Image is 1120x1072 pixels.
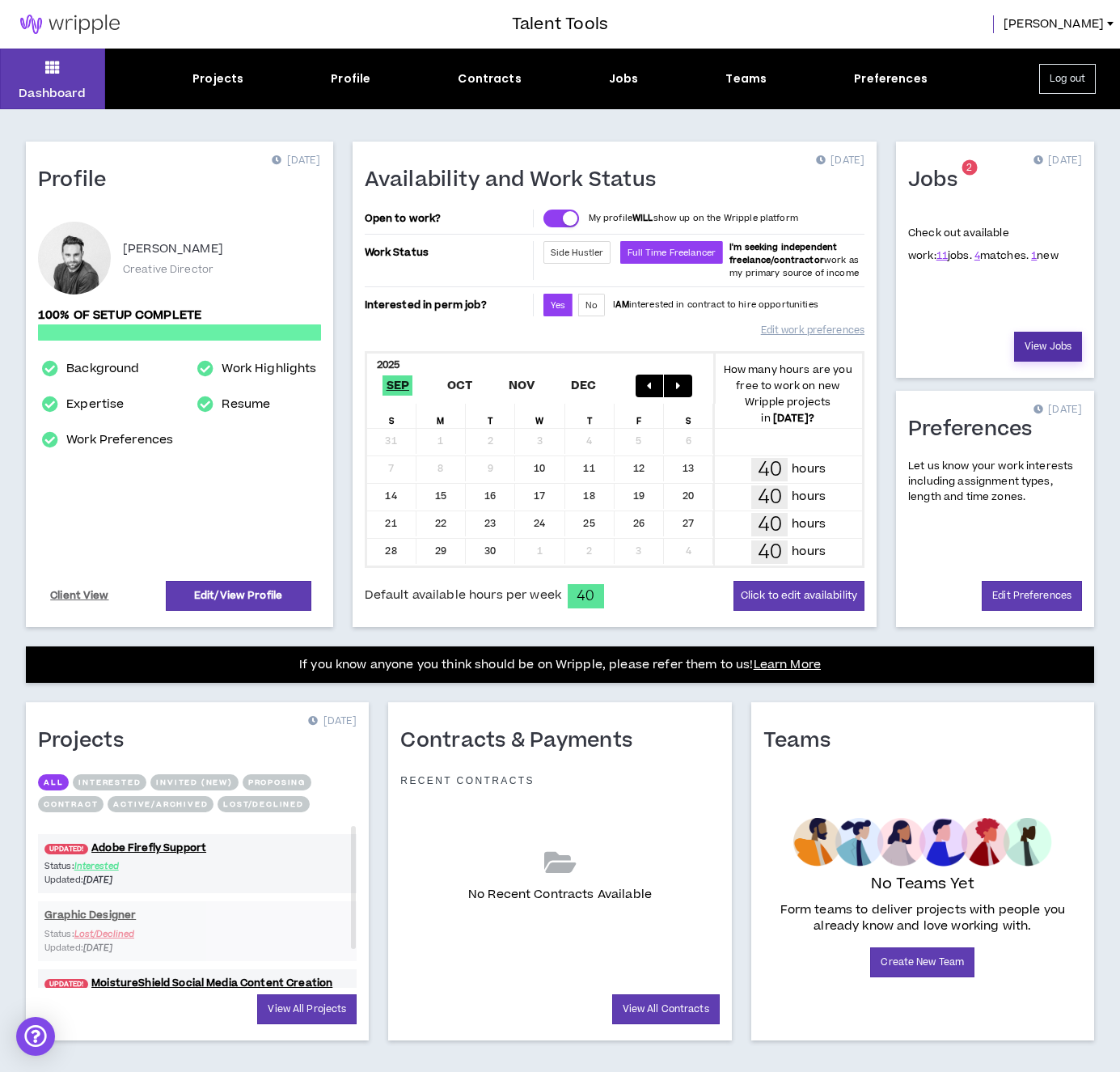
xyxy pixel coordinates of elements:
[792,515,826,533] p: hours
[664,404,713,428] div: S
[974,248,1029,263] span: matches.
[871,873,974,896] p: No Teams Yet
[793,818,1051,866] img: empty
[382,375,412,396] span: Sep
[243,774,311,790] button: Proposing
[1031,248,1059,263] span: new
[108,796,213,812] button: Active/Archived
[150,774,238,790] button: Invited (new)
[38,167,119,193] h1: Profile
[38,728,136,754] h1: Projects
[123,239,223,259] p: [PERSON_NAME]
[615,404,664,428] div: F
[792,543,826,561] p: hours
[505,375,539,396] span: Nov
[908,226,1059,263] p: Check out available work:
[589,212,798,225] p: My profile show up on the Wripple platform
[763,728,843,754] h1: Teams
[38,307,321,324] p: 100% of setup complete
[66,359,139,379] a: Background
[38,774,69,790] button: All
[1004,15,1104,33] span: [PERSON_NAME]
[44,844,88,854] span: UPDATED!
[257,994,357,1024] a: View All Projects
[733,581,864,611] button: Click to edit availability
[1031,248,1037,263] a: 1
[416,404,466,428] div: M
[48,582,112,610] a: Client View
[367,404,416,428] div: S
[792,460,826,478] p: hours
[908,167,970,193] h1: Jobs
[585,299,598,311] span: No
[66,395,124,414] a: Expertise
[458,70,521,87] div: Contracts
[613,299,818,311] p: I interested in contract to hire opportunities
[166,581,311,611] a: Edit/View Profile
[551,247,604,259] span: Side Hustler
[83,874,113,886] i: [DATE]
[792,488,826,506] p: hours
[770,902,1076,934] p: Form teams to deliver projects with people you already know and love working with.
[1014,332,1082,362] a: View Jobs
[936,248,972,263] span: jobs.
[870,947,974,977] a: Create New Team
[365,212,530,225] p: Open to work?
[16,1017,55,1056] div: Open Intercom Messenger
[754,656,821,673] a: Learn More
[729,241,859,279] span: work as my primary source of income
[331,70,370,87] div: Profile
[74,860,119,872] span: Interested
[966,161,972,175] span: 2
[908,459,1082,506] p: Let us know your work interests including assignment types, length and time zones.
[192,70,243,87] div: Projects
[38,796,104,812] button: Contract
[272,153,320,169] p: [DATE]
[962,160,977,176] sup: 2
[512,12,608,36] h3: Talent Tools
[974,248,980,263] a: 4
[444,375,476,396] span: Oct
[365,167,669,193] h1: Availability and Work Status
[515,404,564,428] div: W
[729,241,837,266] b: I'm seeking independent freelance/contractor
[44,979,88,989] span: UPDATED!
[44,873,197,887] p: Updated:
[365,294,530,316] p: Interested in perm job?
[38,222,111,294] div: Chris H.
[468,886,652,904] p: No Recent Contracts Available
[466,404,515,428] div: T
[66,430,173,450] a: Work Preferences
[365,241,530,264] p: Work Status
[816,153,864,169] p: [DATE]
[222,395,270,414] a: Resume
[222,359,316,379] a: Work Highlights
[400,728,645,754] h1: Contracts & Payments
[299,655,821,675] p: If you know anyone you think should be on Wripple, please refer them to us!
[982,581,1082,611] a: Edit Preferences
[908,417,1045,443] h1: Preferences
[854,70,928,87] div: Preferences
[725,70,767,87] div: Teams
[400,774,535,787] p: Recent Contracts
[761,316,864,345] a: Edit work preferences
[123,262,213,277] p: Creative Director
[19,85,86,102] p: Dashboard
[615,299,628,311] strong: AM
[38,976,357,991] a: UPDATED!MoistureShield Social Media Content Creation
[1039,64,1096,94] button: Log out
[551,299,565,311] span: Yes
[308,714,357,730] p: [DATE]
[377,358,400,372] b: 2025
[1033,153,1082,169] p: [DATE]
[365,587,561,604] span: Default available hours per week
[713,362,862,426] p: How many hours are you free to work on new Wripple projects in
[1033,402,1082,418] p: [DATE]
[218,796,309,812] button: Lost/Declined
[612,994,720,1024] a: View All Contracts
[568,375,600,396] span: Dec
[936,248,948,263] a: 11
[609,70,639,87] div: Jobs
[38,841,357,856] a: UPDATED!Adobe Firefly Support
[44,859,197,873] p: Status:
